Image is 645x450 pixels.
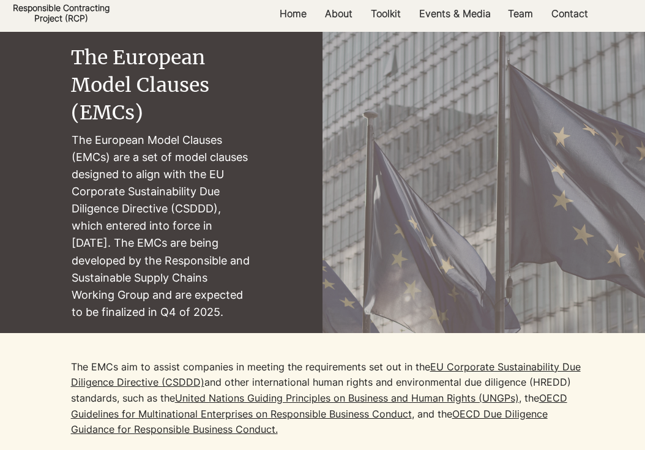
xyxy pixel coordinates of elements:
[175,392,519,404] a: United Nations Guiding Principles on Business and Human Rights (UNGPs)
[71,392,567,420] a: OECD Guidelines for Multinational Enterprises on Responsible Business Conduct
[71,45,209,125] span: The European Model Clauses (EMCs)
[13,2,110,23] a: Responsible ContractingProject (RCP)
[72,132,252,321] p: The European Model Clauses (EMCs) are a set of model clauses designed to align with the EU Corpor...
